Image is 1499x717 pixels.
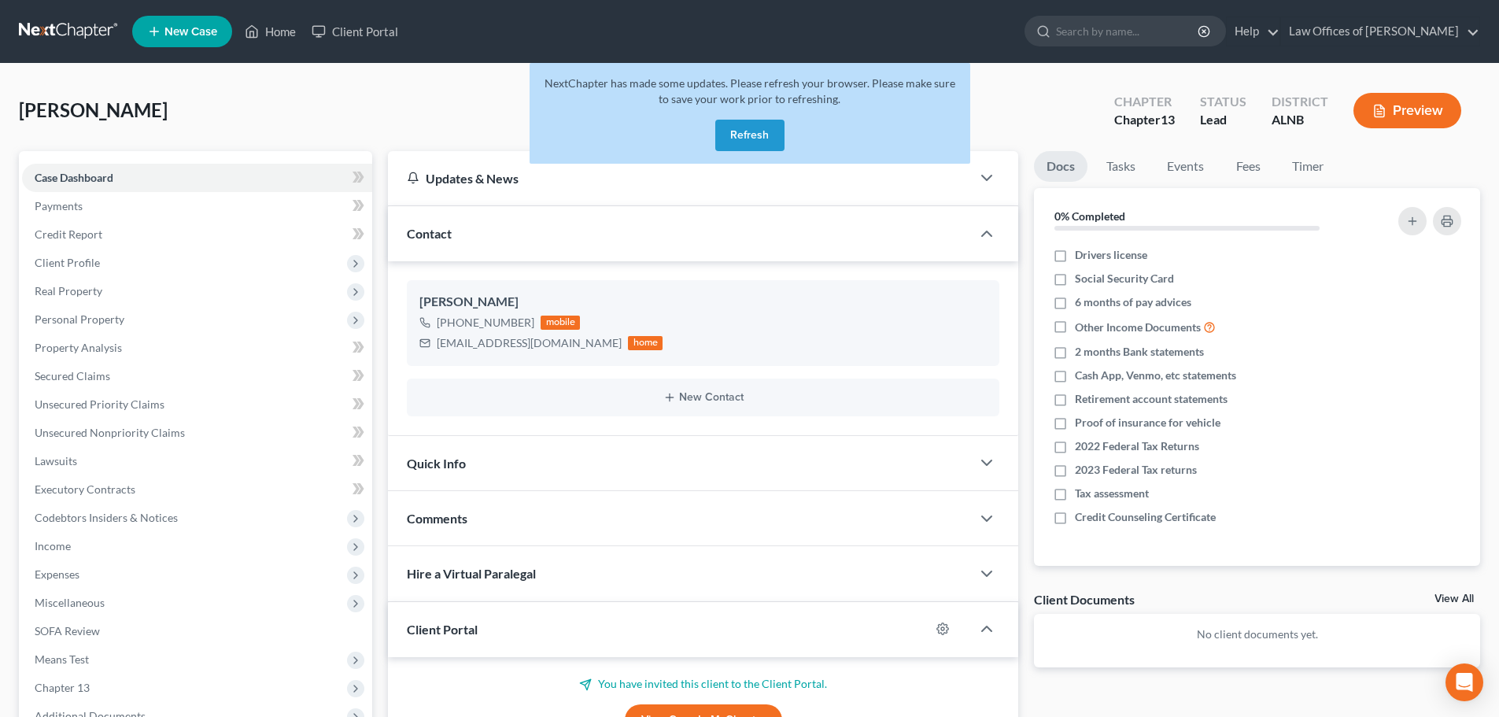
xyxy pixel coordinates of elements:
[22,192,372,220] a: Payments
[35,482,135,496] span: Executory Contracts
[1434,593,1474,604] a: View All
[407,676,999,692] p: You have invited this client to the Client Portal.
[1272,111,1328,129] div: ALNB
[19,98,168,121] span: [PERSON_NAME]
[1054,209,1125,223] strong: 0% Completed
[1075,368,1236,383] span: Cash App, Venmo, etc statements
[437,315,534,331] div: [PHONE_NUMBER]
[304,17,406,46] a: Client Portal
[407,511,467,526] span: Comments
[541,316,580,330] div: mobile
[35,681,90,694] span: Chapter 13
[35,199,83,213] span: Payments
[1075,391,1228,407] span: Retirement account statements
[35,171,113,184] span: Case Dashboard
[407,456,466,471] span: Quick Info
[1353,93,1461,128] button: Preview
[1075,486,1149,501] span: Tax assessment
[1114,111,1175,129] div: Chapter
[35,312,124,326] span: Personal Property
[1075,271,1174,286] span: Social Security Card
[1114,93,1175,111] div: Chapter
[419,391,987,404] button: New Contact
[1279,151,1336,182] a: Timer
[1161,112,1175,127] span: 13
[22,390,372,419] a: Unsecured Priority Claims
[1281,17,1479,46] a: Law Offices of [PERSON_NAME]
[407,566,536,581] span: Hire a Virtual Paralegal
[35,426,185,439] span: Unsecured Nonpriority Claims
[1075,320,1201,335] span: Other Income Documents
[628,336,663,350] div: home
[715,120,785,151] button: Refresh
[1272,93,1328,111] div: District
[407,226,452,241] span: Contact
[1034,591,1135,608] div: Client Documents
[545,76,955,105] span: NextChapter has made some updates. Please refresh your browser. Please make sure to save your wor...
[35,369,110,383] span: Secured Claims
[35,284,102,298] span: Real Property
[35,341,122,354] span: Property Analysis
[35,652,89,666] span: Means Test
[35,596,105,609] span: Miscellaneous
[22,220,372,249] a: Credit Report
[1075,462,1197,478] span: 2023 Federal Tax returns
[22,164,372,192] a: Case Dashboard
[1075,247,1147,263] span: Drivers license
[1223,151,1273,182] a: Fees
[1056,17,1200,46] input: Search by name...
[35,454,77,468] span: Lawsuits
[407,622,478,637] span: Client Portal
[35,567,79,581] span: Expenses
[1034,151,1087,182] a: Docs
[35,511,178,524] span: Codebtors Insiders & Notices
[1075,294,1191,310] span: 6 months of pay advices
[237,17,304,46] a: Home
[1154,151,1217,182] a: Events
[22,362,372,390] a: Secured Claims
[1075,509,1216,525] span: Credit Counseling Certificate
[1047,626,1468,642] p: No client documents yet.
[22,475,372,504] a: Executory Contracts
[1445,663,1483,701] div: Open Intercom Messenger
[22,617,372,645] a: SOFA Review
[22,419,372,447] a: Unsecured Nonpriority Claims
[1200,111,1246,129] div: Lead
[1200,93,1246,111] div: Status
[1075,438,1199,454] span: 2022 Federal Tax Returns
[22,334,372,362] a: Property Analysis
[35,256,100,269] span: Client Profile
[35,397,164,411] span: Unsecured Priority Claims
[35,624,100,638] span: SOFA Review
[164,26,217,38] span: New Case
[1075,415,1220,431] span: Proof of insurance for vehicle
[1075,344,1204,360] span: 2 months Bank statements
[35,227,102,241] span: Credit Report
[1227,17,1279,46] a: Help
[419,293,987,312] div: [PERSON_NAME]
[22,447,372,475] a: Lawsuits
[407,170,952,187] div: Updates & News
[35,539,71,553] span: Income
[1094,151,1148,182] a: Tasks
[437,335,622,351] div: [EMAIL_ADDRESS][DOMAIN_NAME]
